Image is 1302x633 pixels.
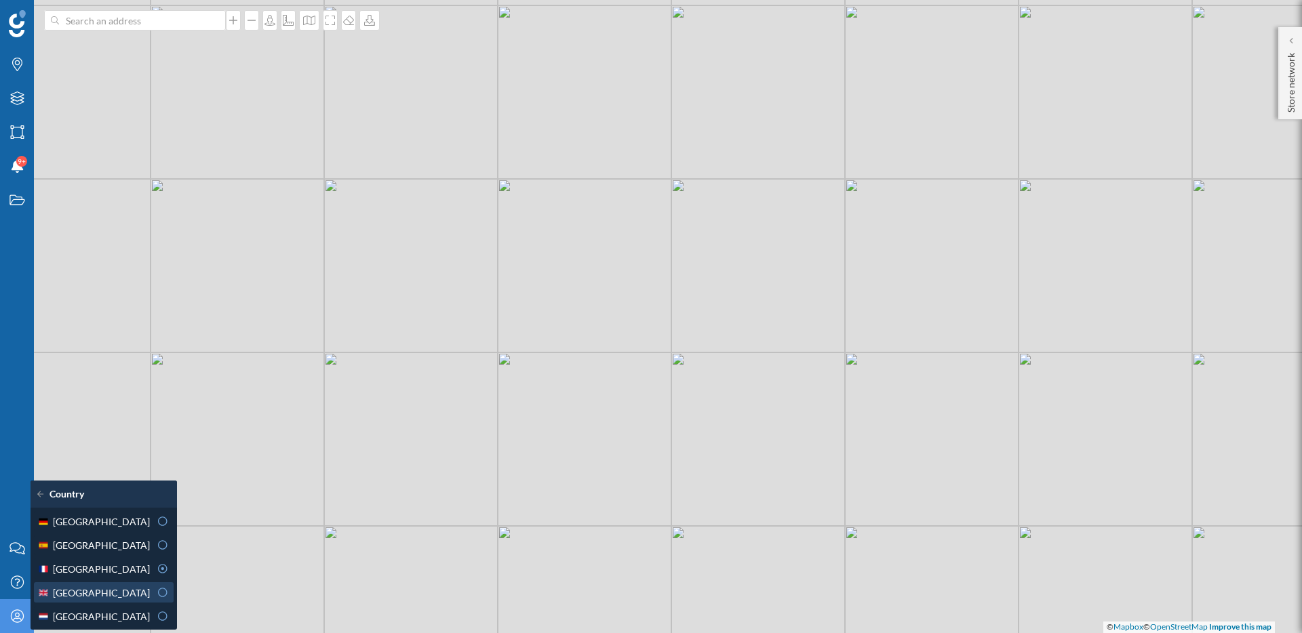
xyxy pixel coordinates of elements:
span: [GEOGRAPHIC_DATA] [53,538,150,552]
a: Improve this map [1209,621,1271,632]
a: OpenStreetMap [1150,621,1208,632]
span: [GEOGRAPHIC_DATA] [53,609,150,624]
span: [GEOGRAPHIC_DATA] [53,562,150,576]
div: © © [1103,621,1275,633]
span: 9+ [18,155,26,168]
span: [GEOGRAPHIC_DATA] [53,514,150,529]
span: Assistance [27,9,93,22]
span: [GEOGRAPHIC_DATA] [53,586,150,600]
img: Geoblink Logo [9,10,26,37]
div: Country [37,487,170,501]
a: Mapbox [1113,621,1143,632]
p: Store network [1284,47,1298,113]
